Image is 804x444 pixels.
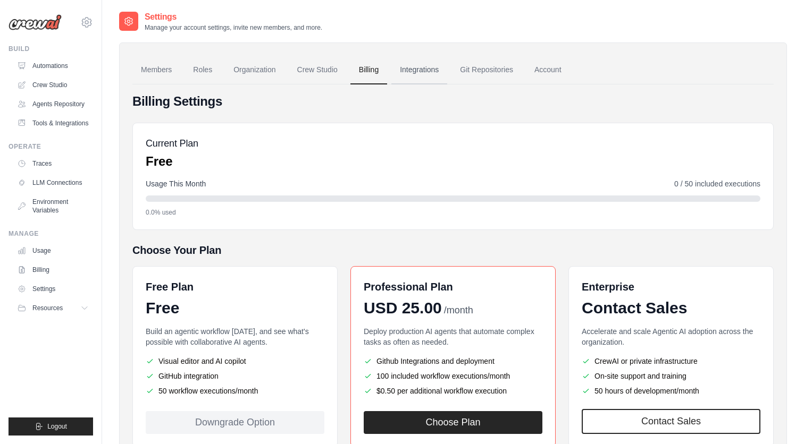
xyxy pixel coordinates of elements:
[364,356,542,366] li: Github Integrations and deployment
[582,326,760,347] p: Accelerate and scale Agentic AI adoption across the organization.
[146,298,324,318] div: Free
[185,56,221,84] a: Roles
[146,178,206,189] span: Usage This Month
[132,243,774,258] h5: Choose Your Plan
[13,115,93,132] a: Tools & Integrations
[582,371,760,381] li: On-site support and training
[146,208,176,217] span: 0.0% used
[444,303,473,318] span: /month
[13,155,93,172] a: Traces
[132,93,774,110] h4: Billing Settings
[9,14,62,30] img: Logo
[582,298,760,318] div: Contact Sales
[146,356,324,366] li: Visual editor and AI copilot
[9,45,93,53] div: Build
[145,11,322,23] h2: Settings
[146,386,324,396] li: 50 workflow executions/month
[364,279,453,294] h6: Professional Plan
[146,326,324,347] p: Build an agentic workflow [DATE], and see what's possible with collaborative AI agents.
[451,56,522,84] a: Git Repositories
[13,280,93,297] a: Settings
[146,411,324,434] div: Downgrade Option
[289,56,346,84] a: Crew Studio
[582,386,760,396] li: 50 hours of development/month
[582,409,760,434] a: Contact Sales
[13,76,93,93] a: Crew Studio
[526,56,570,84] a: Account
[146,153,198,170] p: Free
[391,56,447,84] a: Integrations
[9,142,93,151] div: Operate
[364,298,442,318] span: USD 25.00
[364,386,542,396] li: $0.50 per additional workflow execution
[9,229,93,238] div: Manage
[132,56,180,84] a: Members
[350,56,387,84] a: Billing
[364,411,542,434] button: Choose Plan
[582,356,760,366] li: CrewAI or private infrastructure
[32,304,63,312] span: Resources
[225,56,284,84] a: Organization
[9,417,93,436] button: Logout
[146,136,198,151] h5: Current Plan
[674,178,760,189] span: 0 / 50 included executions
[13,242,93,259] a: Usage
[13,261,93,278] a: Billing
[13,174,93,191] a: LLM Connections
[13,57,93,74] a: Automations
[146,371,324,381] li: GitHub integration
[582,279,760,294] h6: Enterprise
[13,300,93,317] button: Resources
[47,422,67,431] span: Logout
[146,279,194,294] h6: Free Plan
[13,193,93,219] a: Environment Variables
[364,371,542,381] li: 100 included workflow executions/month
[145,23,322,32] p: Manage your account settings, invite new members, and more.
[13,96,93,113] a: Agents Repository
[364,326,542,347] p: Deploy production AI agents that automate complex tasks as often as needed.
